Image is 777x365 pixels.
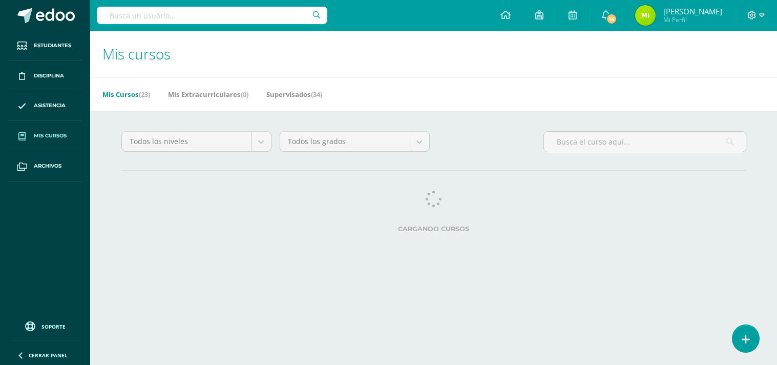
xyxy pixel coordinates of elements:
input: Busca un usuario... [97,7,327,24]
a: Mis Extracurriculares(0) [168,86,248,103]
span: [PERSON_NAME] [663,6,722,16]
span: Mis cursos [34,132,67,140]
a: Estudiantes [8,31,82,61]
span: (23) [139,90,150,99]
img: ad1c524e53ec0854ffe967ebba5dabc8.png [635,5,656,26]
span: 14 [606,13,617,25]
a: Soporte [12,319,78,333]
a: Mis Cursos(23) [102,86,150,103]
span: Mi Perfil [663,15,722,24]
a: Mis cursos [8,121,82,151]
a: Asistencia [8,91,82,121]
span: Soporte [41,323,66,330]
span: Cerrar panel [29,352,68,359]
span: Archivos [34,162,61,170]
span: Asistencia [34,102,66,110]
a: Todos los niveles [122,132,271,151]
span: (34) [311,90,322,99]
label: Cargando cursos [121,225,746,233]
a: Disciplina [8,61,82,91]
a: Archivos [8,151,82,181]
span: Todos los niveles [130,132,244,151]
span: Mis cursos [102,44,171,64]
input: Busca el curso aquí... [544,132,746,152]
span: (0) [241,90,248,99]
span: Estudiantes [34,42,71,50]
span: Todos los grados [288,132,402,151]
a: Todos los grados [280,132,429,151]
a: Supervisados(34) [266,86,322,103]
span: Disciplina [34,72,64,80]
